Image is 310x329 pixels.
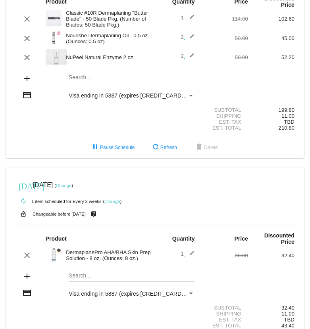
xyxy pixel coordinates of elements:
small: Changeable before [DATE] [33,212,86,216]
small: ( ) [103,199,122,204]
span: Visa ending in 5887 (expires [CREDIT_CARD_DATA]) [69,92,202,99]
div: 36.00 [202,252,248,258]
div: Est. Total [202,125,248,131]
span: 1 [181,251,194,257]
mat-icon: pause [90,143,100,152]
span: TBD [284,317,295,323]
mat-icon: clear [22,34,32,43]
div: Shipping [202,311,248,317]
div: 199.80 [248,107,295,113]
div: 32.40 [248,252,295,258]
mat-icon: clear [22,14,32,24]
img: dermaplanepro-10r-dermaplaning-blade-up-close.png [46,10,62,26]
a: Change [104,199,120,204]
span: 2 [181,34,194,40]
div: 50.00 [202,35,248,41]
span: 11.00 [281,113,295,119]
div: Nourishe Dermaplaning Oil - 0.5 oz (Ounces: 0.5 oz) [62,33,155,44]
img: Cart-Images-24.png [46,247,62,263]
mat-select: Payment Method [69,92,194,99]
div: Classic #10R Dermaplaning "Butter Blade" - 50 Blade Pkg. (Number of Blades: 50 Blade Pkg.) [62,10,155,28]
mat-icon: edit [185,53,194,62]
span: Pause Schedule [90,145,135,150]
div: 114.00 [202,16,248,22]
button: Refresh [144,140,183,155]
div: Subtotal [202,107,248,113]
div: Shipping [202,113,248,119]
a: Change [56,183,71,188]
span: 43.40 [281,323,295,329]
div: NuPeel Natural Enzyme 2 oz. [62,54,155,60]
mat-select: Payment Method [69,291,194,297]
strong: Product [46,235,67,242]
div: Est. Total [202,323,248,329]
mat-icon: [DATE] [19,181,28,190]
img: RenoPhotographer_%C2%A9MarcelloRostagni2018_HeadshotPhotographyReno_IMG_0584.jpg [46,49,67,65]
mat-icon: lock_open [19,209,28,219]
div: Est. Tax [202,317,248,323]
mat-icon: add [22,74,32,83]
span: Visa ending in 5887 (expires [CREDIT_CARD_DATA]) [69,291,202,297]
button: Delete [188,140,224,155]
strong: Discounted Price [264,232,295,245]
input: Search... [69,273,194,279]
input: Search... [69,75,194,81]
mat-icon: edit [185,251,194,260]
button: Pause Schedule [84,140,141,155]
span: 2 [181,53,194,59]
mat-icon: autorenew [19,197,28,206]
mat-icon: credit_card [22,90,32,100]
div: 52.20 [248,54,295,60]
div: DermaplanePro AHA/BHA Skin Prep Solution - 8 oz. (Ounces: 8 oz.) [62,249,155,261]
mat-icon: delete [194,143,204,152]
strong: Price [235,235,248,242]
mat-icon: edit [185,14,194,24]
div: Subtotal [202,305,248,311]
div: 45.00 [248,35,295,41]
mat-icon: add [22,272,32,281]
strong: Quantity [172,235,195,242]
mat-icon: edit [185,34,194,43]
span: TBD [284,119,295,125]
mat-icon: refresh [151,143,160,152]
span: Refresh [151,145,177,150]
div: 58.00 [202,54,248,60]
mat-icon: live_help [89,209,98,219]
span: 210.80 [279,125,295,131]
mat-icon: clear [22,251,32,260]
div: 32.40 [248,305,295,311]
mat-icon: clear [22,53,32,62]
mat-icon: credit_card [22,288,32,298]
small: 1 item scheduled for Every 2 weeks [15,199,102,204]
span: 11.00 [281,311,295,317]
div: Est. Tax [202,119,248,125]
small: ( ) [54,183,73,188]
span: Delete [194,145,218,150]
span: 1 [181,15,194,21]
img: 5.png [46,30,62,46]
div: 102.60 [248,16,295,22]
